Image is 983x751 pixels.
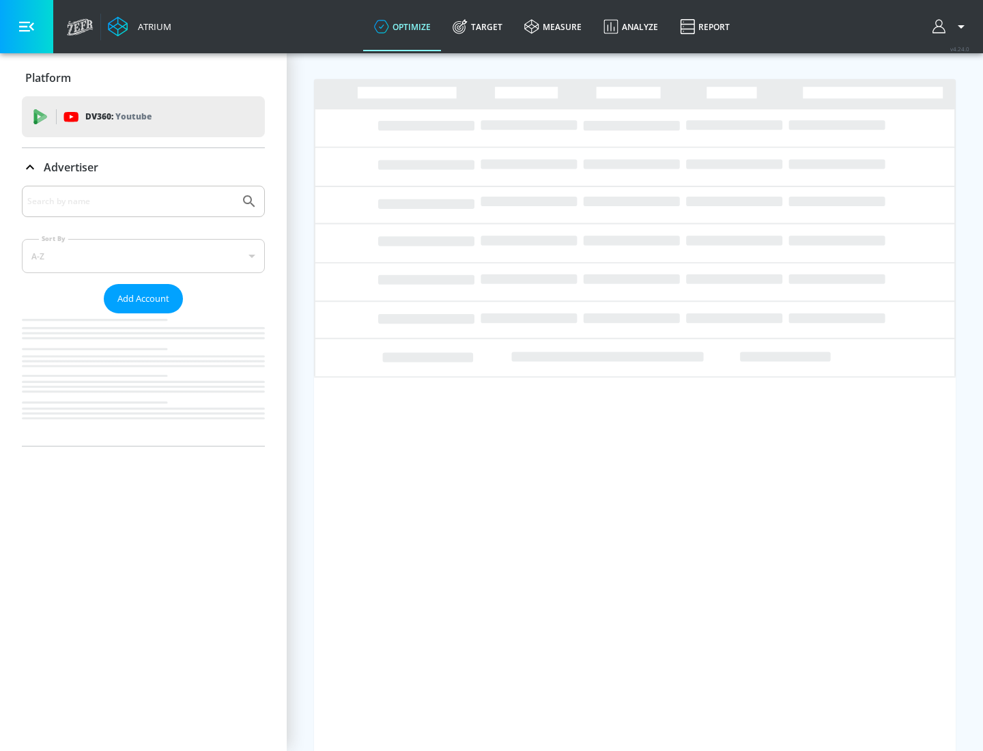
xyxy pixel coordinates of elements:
div: A-Z [22,239,265,273]
div: Advertiser [22,186,265,446]
label: Sort By [39,234,68,243]
p: Platform [25,70,71,85]
a: Target [442,2,513,51]
a: measure [513,2,593,51]
span: Add Account [117,291,169,307]
span: v 4.24.0 [950,45,969,53]
nav: list of Advertiser [22,313,265,446]
p: Youtube [115,109,152,124]
button: Add Account [104,284,183,313]
a: Atrium [108,16,171,37]
a: Analyze [593,2,669,51]
div: Platform [22,59,265,97]
p: Advertiser [44,160,98,175]
input: Search by name [27,193,234,210]
div: Atrium [132,20,171,33]
p: DV360: [85,109,152,124]
a: optimize [363,2,442,51]
div: DV360: Youtube [22,96,265,137]
a: Report [669,2,741,51]
div: Advertiser [22,148,265,186]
